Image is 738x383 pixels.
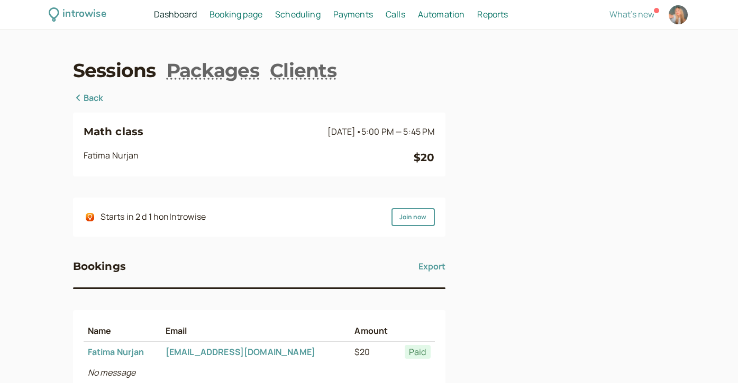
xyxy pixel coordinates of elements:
span: Payments [333,8,373,20]
div: introwise [62,6,106,23]
a: Packages [167,57,259,83]
th: Email [161,321,351,341]
span: • [356,126,361,137]
th: Name [84,321,161,341]
span: What's new [609,8,654,20]
span: Calls [386,8,405,20]
a: Automation [418,8,465,22]
a: Fatima Nurjan [88,346,144,358]
span: Booking page [209,8,262,20]
a: Sessions [73,57,156,83]
a: Payments [333,8,373,22]
span: Scheduling [275,8,321,20]
span: Automation [418,8,465,20]
span: 5:00 PM — 5:45 PM [361,126,435,137]
span: Reports [477,8,508,20]
td: $20 [350,342,400,362]
div: $20 [414,149,435,166]
i: No message [88,367,136,378]
iframe: Chat Widget [685,332,738,383]
h3: Bookings [73,258,126,275]
span: Dashboard [154,8,197,20]
span: Paid [405,345,431,359]
a: Back [73,91,104,105]
span: Introwise [169,211,206,222]
button: Export [418,258,445,275]
a: Calls [386,8,405,22]
a: Account [667,4,689,26]
div: Starts in 2 d 1 h on [101,210,206,224]
a: Reports [477,8,508,22]
img: integrations-introwise-icon.png [86,213,94,221]
a: Clients [270,57,336,83]
a: Scheduling [275,8,321,22]
a: [EMAIL_ADDRESS][DOMAIN_NAME] [166,346,315,358]
a: introwise [49,6,106,23]
h3: Math class [84,123,323,140]
a: Booking page [209,8,262,22]
div: Fatima Nurjan [84,149,414,166]
th: Amount [350,321,400,341]
button: What's new [609,10,654,19]
a: Dashboard [154,8,197,22]
span: [DATE] [327,126,435,137]
a: Join now [391,208,435,226]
